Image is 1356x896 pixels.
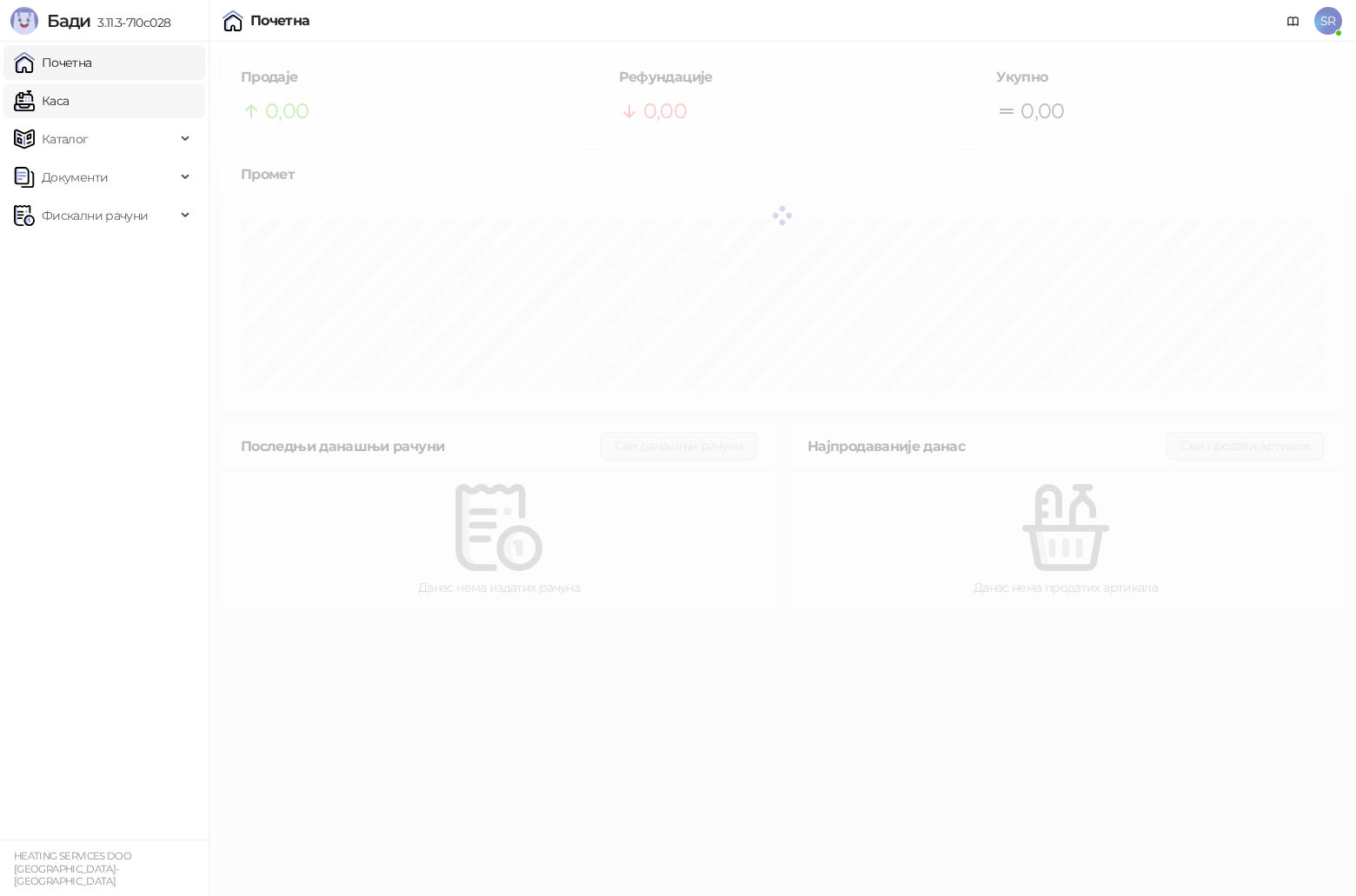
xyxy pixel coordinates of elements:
small: HEATING SERVICES DOO [GEOGRAPHIC_DATA]-[GEOGRAPHIC_DATA] [14,850,131,887]
span: Каталог [42,122,89,156]
img: Logo [10,7,38,35]
div: Почетна [250,14,310,28]
span: Бади [47,10,90,31]
a: Каса [14,83,69,118]
span: SR [1314,7,1342,35]
a: Документација [1280,7,1307,35]
span: Документи [42,160,108,195]
span: Фискални рачуни [42,198,148,233]
span: 3.11.3-710c028 [90,15,170,30]
a: Почетна [14,45,92,80]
